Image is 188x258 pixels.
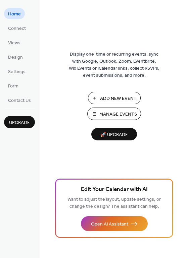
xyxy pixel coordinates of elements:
[95,130,133,139] span: 🚀 Upgrade
[4,66,30,77] a: Settings
[81,216,148,231] button: Open AI Assistant
[8,11,21,18] span: Home
[4,22,30,34] a: Connect
[8,68,26,75] span: Settings
[88,92,141,104] button: Add New Event
[69,51,159,79] span: Display one-time or recurring events, sync with Google, Outlook, Zoom, Eventbrite, Wix Events or ...
[4,116,35,128] button: Upgrade
[8,83,18,90] span: Form
[87,108,141,120] button: Manage Events
[81,185,148,194] span: Edit Your Calendar with AI
[8,97,31,104] span: Contact Us
[4,37,25,48] a: Views
[4,94,35,106] a: Contact Us
[4,51,27,62] a: Design
[8,25,26,32] span: Connect
[8,54,23,61] span: Design
[8,40,20,47] span: Views
[4,80,22,91] a: Form
[100,95,137,102] span: Add New Event
[91,221,128,228] span: Open AI Assistant
[91,128,137,140] button: 🚀 Upgrade
[99,111,137,118] span: Manage Events
[9,119,30,126] span: Upgrade
[67,195,161,211] span: Want to adjust the layout, update settings, or change the design? The assistant can help.
[4,8,25,19] a: Home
